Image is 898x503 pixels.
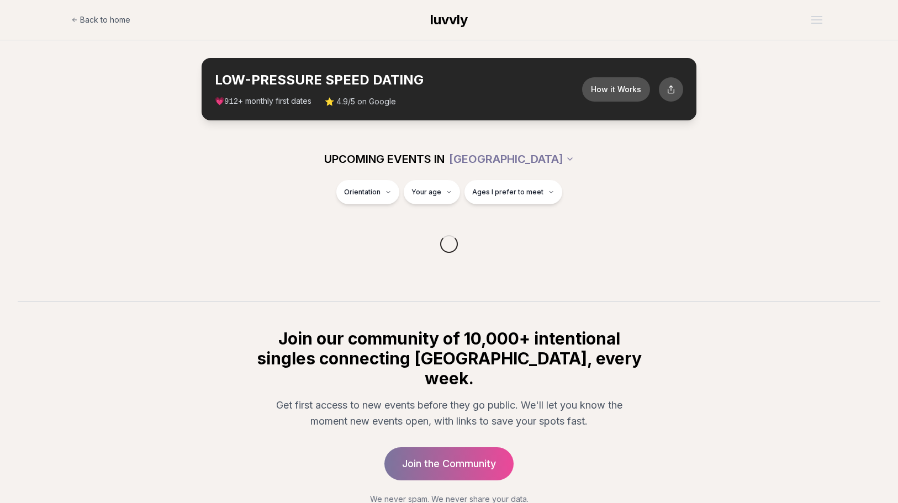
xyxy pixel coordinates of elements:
a: Join the Community [384,447,514,480]
h2: Join our community of 10,000+ intentional singles connecting [GEOGRAPHIC_DATA], every week. [255,329,643,388]
button: Ages I prefer to meet [464,180,562,204]
span: luvvly [430,12,468,28]
span: 912 [224,97,238,106]
span: Your age [411,188,441,197]
span: ⭐ 4.9/5 on Google [325,96,396,107]
span: Ages I prefer to meet [472,188,543,197]
button: Orientation [336,180,399,204]
button: Your age [404,180,460,204]
p: Get first access to new events before they go public. We'll let you know the moment new events op... [263,397,635,430]
span: Orientation [344,188,381,197]
button: How it Works [582,77,650,102]
h2: LOW-PRESSURE SPEED DATING [215,71,582,89]
span: UPCOMING EVENTS IN [324,151,445,167]
button: Open menu [807,12,827,28]
span: 💗 + monthly first dates [215,96,311,107]
a: luvvly [430,11,468,29]
button: [GEOGRAPHIC_DATA] [449,147,574,171]
a: Back to home [71,9,130,31]
span: Back to home [80,14,130,25]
